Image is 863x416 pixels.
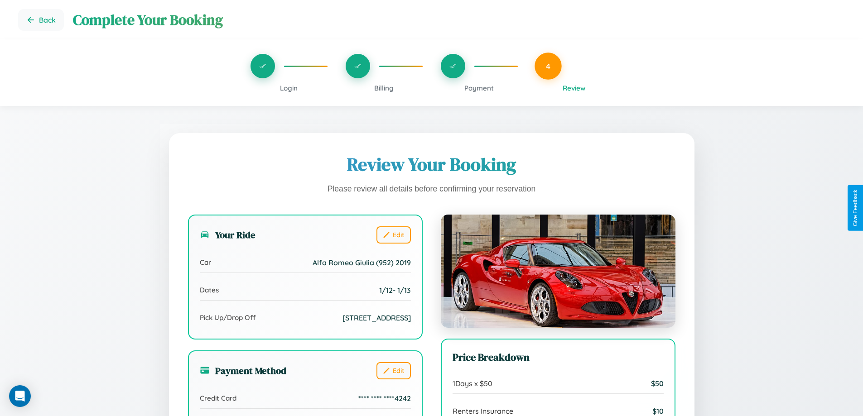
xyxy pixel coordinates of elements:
h3: Payment Method [200,364,286,377]
span: 1 Days x $ 50 [453,379,492,388]
h1: Review Your Booking [188,152,675,177]
img: Alfa Romeo Giulia (952) [441,215,675,328]
div: Give Feedback [852,190,858,226]
p: Please review all details before confirming your reservation [188,182,675,196]
span: [STREET_ADDRESS] [342,313,411,322]
span: Renters Insurance [453,406,513,416]
h3: Price Breakdown [453,350,664,364]
h3: Your Ride [200,228,256,241]
span: Pick Up/Drop Off [200,313,256,322]
span: Alfa Romeo Giulia (952) 2019 [313,258,411,267]
span: Billing [374,84,394,92]
h1: Complete Your Booking [73,10,845,30]
span: Credit Card [200,394,236,402]
span: Payment [464,84,494,92]
button: Edit [376,362,411,379]
div: Open Intercom Messenger [9,385,31,407]
span: 1 / 12 - 1 / 13 [379,286,411,295]
span: Car [200,258,211,267]
span: Dates [200,286,219,294]
span: $ 10 [652,406,664,416]
span: 4 [546,61,550,71]
button: Edit [376,226,411,244]
span: $ 50 [651,379,664,388]
button: Go back [18,9,64,31]
span: Login [280,84,298,92]
span: Review [563,84,586,92]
